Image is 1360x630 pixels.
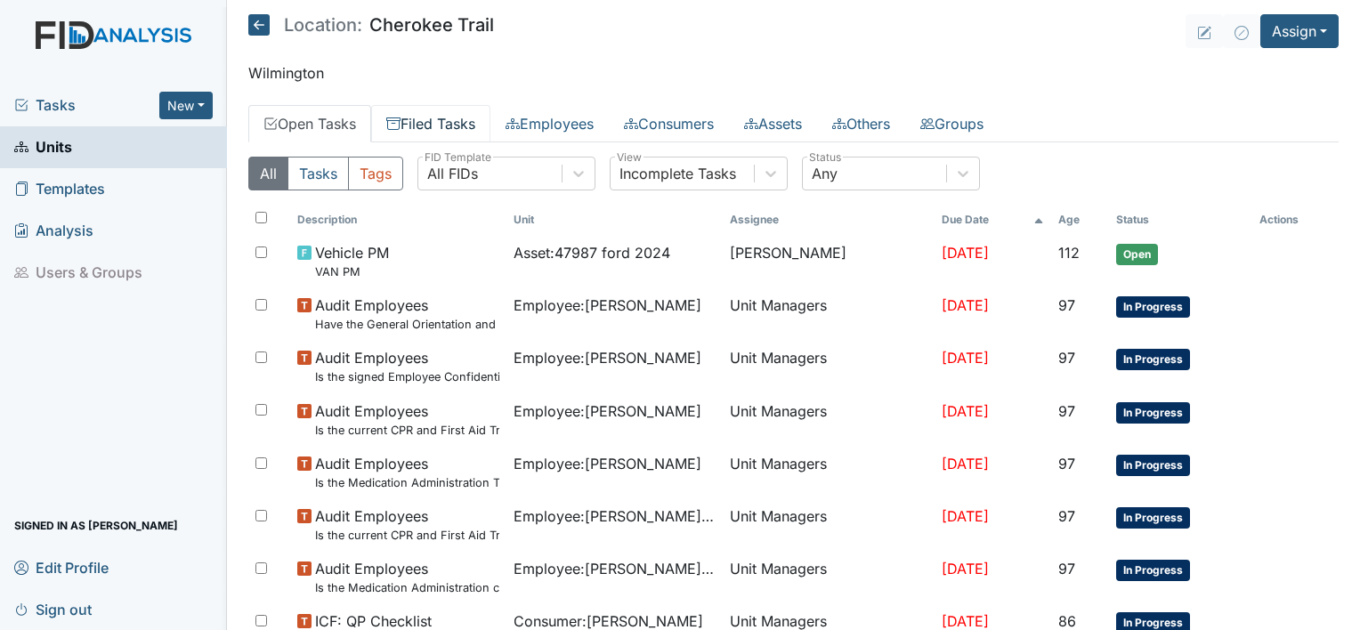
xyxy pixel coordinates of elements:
small: Is the Medication Administration certificate found in the file? [315,579,499,596]
td: Unit Managers [723,340,935,392]
td: Unit Managers [723,393,935,446]
span: [DATE] [942,455,989,472]
span: Audit Employees Is the current CPR and First Aid Training Certificate found in the file(2 years)? [315,505,499,544]
small: VAN PM [315,263,389,280]
a: Assets [729,105,817,142]
input: Toggle All Rows Selected [255,212,267,223]
span: 86 [1058,612,1076,630]
span: Vehicle PM VAN PM [315,242,389,280]
span: 97 [1058,296,1075,314]
a: Employees [490,105,609,142]
span: In Progress [1116,402,1190,424]
td: Unit Managers [723,551,935,603]
th: Actions [1252,205,1339,235]
span: 97 [1058,560,1075,577]
button: Assign [1260,14,1339,48]
span: [DATE] [942,402,989,420]
a: Tasks [14,94,159,116]
td: Unit Managers [723,287,935,340]
span: In Progress [1116,349,1190,370]
a: Filed Tasks [371,105,490,142]
a: Open Tasks [248,105,371,142]
p: Wilmington [248,62,1339,84]
th: Assignee [723,205,935,235]
span: Location: [284,16,362,34]
span: Employee : [PERSON_NAME], Shmara [514,558,716,579]
span: In Progress [1116,455,1190,476]
span: 97 [1058,507,1075,525]
th: Toggle SortBy [506,205,723,235]
span: Employee : [PERSON_NAME], [PERSON_NAME] [514,505,716,527]
h5: Cherokee Trail [248,14,494,36]
button: Tags [348,157,403,190]
div: All FIDs [427,163,478,184]
a: Others [817,105,905,142]
span: In Progress [1116,560,1190,581]
a: Groups [905,105,999,142]
span: Audit Employees Is the Medication Administration certificate found in the file? [315,558,499,596]
span: Asset : 47987 ford 2024 [514,242,670,263]
span: Employee : [PERSON_NAME] [514,295,701,316]
th: Toggle SortBy [1109,205,1251,235]
small: Is the Medication Administration Test and 2 observation checklist (hire after 10/07) found in the... [315,474,499,491]
span: 97 [1058,402,1075,420]
span: [DATE] [942,244,989,262]
span: In Progress [1116,507,1190,529]
span: Employee : [PERSON_NAME] [514,400,701,422]
td: [PERSON_NAME] [723,235,935,287]
small: Have the General Orientation and ICF Orientation forms been completed? [315,316,499,333]
div: Incomplete Tasks [619,163,736,184]
a: Consumers [609,105,729,142]
span: In Progress [1116,296,1190,318]
span: Audit Employees Is the signed Employee Confidentiality Agreement in the file (HIPPA)? [315,347,499,385]
td: Unit Managers [723,446,935,498]
span: [DATE] [942,560,989,577]
span: Employee : [PERSON_NAME] [514,453,701,474]
span: Signed in as [PERSON_NAME] [14,512,178,539]
small: Is the current CPR and First Aid Training Certificate found in the file(2 years)? [315,527,499,544]
small: Is the current CPR and First Aid Training Certificate found in the file(2 years)? [315,422,499,439]
span: [DATE] [942,612,989,630]
span: Analysis [14,217,93,245]
button: New [159,92,213,119]
button: Tasks [287,157,349,190]
small: Is the signed Employee Confidentiality Agreement in the file (HIPPA)? [315,368,499,385]
span: Templates [14,175,105,203]
span: 112 [1058,244,1080,262]
span: [DATE] [942,507,989,525]
span: Audit Employees Have the General Orientation and ICF Orientation forms been completed? [315,295,499,333]
span: Sign out [14,595,92,623]
span: [DATE] [942,296,989,314]
span: Audit Employees Is the current CPR and First Aid Training Certificate found in the file(2 years)? [315,400,499,439]
span: Edit Profile [14,553,109,581]
span: Units [14,133,72,161]
span: Audit Employees Is the Medication Administration Test and 2 observation checklist (hire after 10/... [315,453,499,491]
div: Any [812,163,838,184]
th: Toggle SortBy [935,205,1051,235]
td: Unit Managers [723,498,935,551]
button: All [248,157,288,190]
span: Employee : [PERSON_NAME] [514,347,701,368]
span: [DATE] [942,349,989,367]
span: 97 [1058,349,1075,367]
span: Open [1116,244,1158,265]
span: 97 [1058,455,1075,472]
div: Type filter [248,157,403,190]
th: Toggle SortBy [1051,205,1109,235]
th: Toggle SortBy [290,205,506,235]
